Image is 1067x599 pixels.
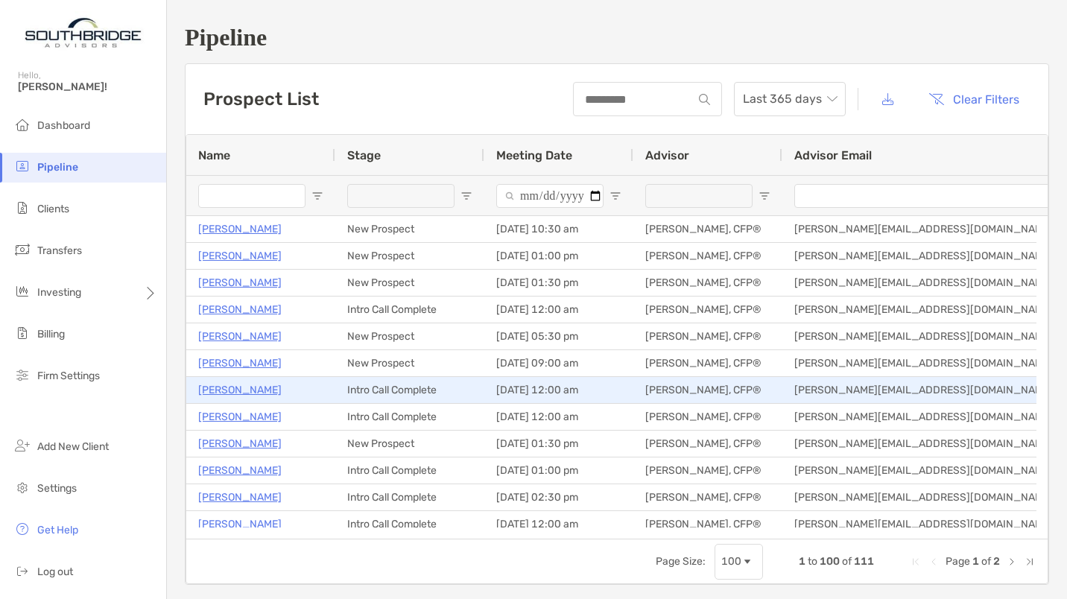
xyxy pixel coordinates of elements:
span: [PERSON_NAME]! [18,80,157,93]
span: Advisor Email [794,148,872,162]
div: [DATE] 05:30 pm [484,323,633,349]
div: Page Size [715,544,763,580]
div: [DATE] 09:00 am [484,350,633,376]
div: Intro Call Complete [335,511,484,537]
div: [PERSON_NAME], CFP® [633,431,782,457]
a: [PERSON_NAME] [198,247,282,265]
span: Page [946,555,970,568]
span: Name [198,148,230,162]
span: of [981,555,991,568]
a: [PERSON_NAME] [198,354,282,373]
span: Pipeline [37,161,78,174]
span: of [842,555,852,568]
div: Page Size: [656,555,706,568]
span: Transfers [37,244,82,257]
div: New Prospect [335,243,484,269]
a: [PERSON_NAME] [198,488,282,507]
span: Investing [37,286,81,299]
img: billing icon [13,324,31,342]
div: New Prospect [335,350,484,376]
h1: Pipeline [185,24,1049,51]
h3: Prospect List [203,89,319,110]
div: [PERSON_NAME], CFP® [633,243,782,269]
img: settings icon [13,478,31,496]
div: [PERSON_NAME], CFP® [633,216,782,242]
span: Dashboard [37,119,90,132]
div: Last Page [1024,556,1036,568]
a: [PERSON_NAME] [198,434,282,453]
a: [PERSON_NAME] [198,273,282,292]
p: [PERSON_NAME] [198,220,282,238]
div: [DATE] 12:00 am [484,297,633,323]
span: Stage [347,148,381,162]
div: [DATE] 01:00 pm [484,457,633,484]
button: Open Filter Menu [759,190,770,202]
div: [PERSON_NAME], CFP® [633,511,782,537]
div: Intro Call Complete [335,297,484,323]
div: [DATE] 12:00 am [484,511,633,537]
div: Intro Call Complete [335,377,484,403]
div: [DATE] 01:00 pm [484,243,633,269]
div: [PERSON_NAME], CFP® [633,297,782,323]
span: Last 365 days [743,83,837,115]
div: [DATE] 12:00 am [484,404,633,430]
div: [DATE] 01:30 pm [484,431,633,457]
div: Intro Call Complete [335,404,484,430]
div: New Prospect [335,431,484,457]
img: logout icon [13,562,31,580]
img: input icon [699,94,710,105]
img: transfers icon [13,241,31,259]
img: Zoe Logo [18,6,148,60]
span: Clients [37,203,69,215]
span: Billing [37,328,65,340]
img: firm-settings icon [13,366,31,384]
div: Next Page [1006,556,1018,568]
div: [PERSON_NAME], CFP® [633,270,782,296]
span: Advisor [645,148,689,162]
a: [PERSON_NAME] [198,381,282,399]
img: get-help icon [13,520,31,538]
input: Meeting Date Filter Input [496,184,604,208]
div: 100 [721,555,741,568]
img: investing icon [13,282,31,300]
div: [PERSON_NAME], CFP® [633,404,782,430]
img: clients icon [13,199,31,217]
div: First Page [910,556,922,568]
span: Add New Client [37,440,109,453]
a: [PERSON_NAME] [198,461,282,480]
div: [PERSON_NAME], CFP® [633,484,782,510]
span: 1 [799,555,805,568]
button: Open Filter Menu [610,190,621,202]
div: Previous Page [928,556,940,568]
div: [PERSON_NAME], CFP® [633,377,782,403]
a: [PERSON_NAME] [198,408,282,426]
div: [DATE] 12:00 am [484,377,633,403]
img: pipeline icon [13,157,31,175]
span: 2 [993,555,1000,568]
button: Open Filter Menu [311,190,323,202]
div: New Prospect [335,270,484,296]
input: Name Filter Input [198,184,305,208]
span: 1 [972,555,979,568]
a: [PERSON_NAME] [198,300,282,319]
a: [PERSON_NAME] [198,515,282,533]
span: Log out [37,565,73,578]
div: [DATE] 02:30 pm [484,484,633,510]
button: Open Filter Menu [460,190,472,202]
span: Meeting Date [496,148,572,162]
img: dashboard icon [13,115,31,133]
div: [PERSON_NAME], CFP® [633,457,782,484]
span: to [808,555,817,568]
span: Firm Settings [37,370,100,382]
p: [PERSON_NAME] [198,327,282,346]
span: 100 [820,555,840,568]
div: Intro Call Complete [335,457,484,484]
